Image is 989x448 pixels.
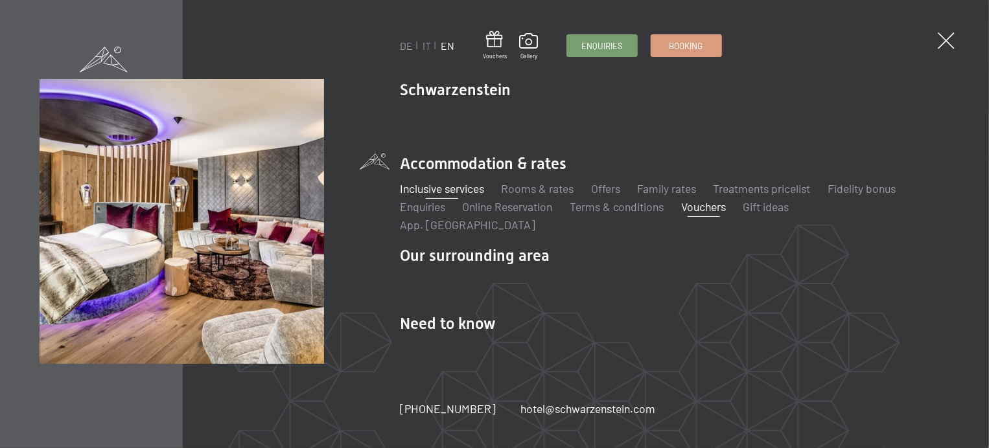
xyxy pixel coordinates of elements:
a: Booking [651,35,721,56]
a: Rooms & rates [501,181,574,196]
a: Online Reservation [462,199,552,214]
a: IT [423,39,431,52]
a: Offers [591,181,620,196]
span: Gallery [519,52,538,60]
a: EN [441,39,454,52]
a: [PHONE_NUMBER] [400,401,496,417]
a: Enquiries [567,35,637,56]
a: Gallery [519,33,538,60]
span: Booking [669,40,703,52]
a: Vouchers [681,199,726,214]
a: DE [400,39,413,52]
a: hotel@schwarzenstein.com [521,401,656,417]
a: Inclusive services [400,181,484,196]
a: Family rates [637,181,696,196]
span: [PHONE_NUMBER] [400,401,496,416]
a: App. [GEOGRAPHIC_DATA] [400,218,535,232]
a: Gift ideas [743,199,789,214]
a: Fidelity bonus [828,181,896,196]
a: Treatments pricelist [714,181,811,196]
span: Vouchers [483,52,507,60]
span: Enquiries [581,40,623,52]
a: Enquiries [400,199,445,214]
a: Vouchers [483,31,507,60]
a: Terms & conditions [570,199,664,214]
